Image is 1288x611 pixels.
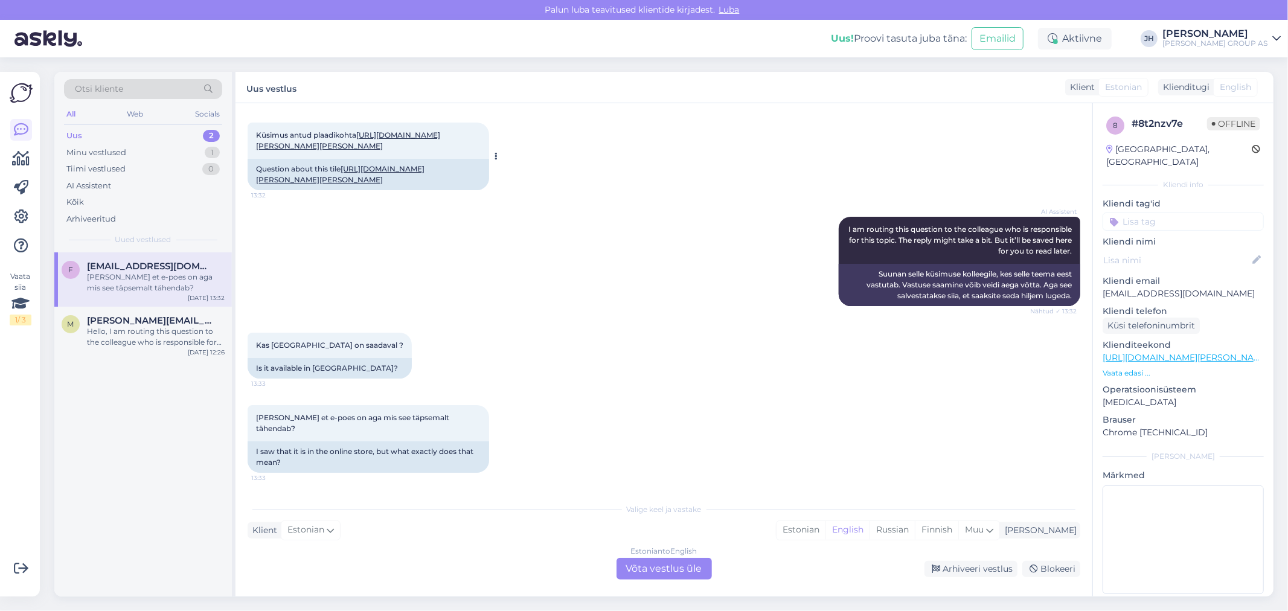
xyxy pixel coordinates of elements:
span: Offline [1207,117,1260,130]
button: Emailid [972,27,1024,50]
div: [PERSON_NAME] [1162,29,1267,39]
div: Estonian to English [631,546,697,557]
p: Chrome [TECHNICAL_ID] [1103,426,1264,439]
div: Aktiivne [1038,28,1112,50]
img: Askly Logo [10,82,33,104]
div: Klienditugi [1158,81,1210,94]
div: Proovi tasuta juba täna: [831,31,967,46]
div: Klient [248,524,277,537]
p: Brauser [1103,414,1264,426]
span: [PERSON_NAME] et e-poes on aga mis see täpsemalt tähendab? [256,413,451,433]
span: I am routing this question to the colleague who is responsible for this topic. The reply might ta... [848,225,1074,255]
div: Blokeeri [1022,561,1080,577]
span: 13:33 [251,379,296,388]
input: Lisa nimi [1103,254,1250,267]
div: Web [125,106,146,122]
span: 13:32 [251,191,296,200]
div: AI Assistent [66,180,111,192]
div: [PERSON_NAME] GROUP AS [1162,39,1267,48]
div: Finnish [915,521,958,539]
span: marek.koppelmann@gmail.com [87,315,213,326]
div: 0 [202,163,220,175]
div: Klient [1065,81,1095,94]
div: [DATE] 12:26 [188,348,225,357]
div: Valige keel ja vastake [248,504,1080,515]
span: 13:33 [251,473,296,482]
span: Uued vestlused [115,234,171,245]
span: English [1220,81,1251,94]
span: franekhiob@gmail.com [87,261,213,272]
span: Estonian [287,523,324,537]
div: Arhiveeri vestlus [924,561,1017,577]
div: I saw that it is in the online store, but what exactly does that mean? [248,441,489,473]
div: 2 [203,130,220,142]
p: Kliendi telefon [1103,305,1264,318]
div: Is it available in [GEOGRAPHIC_DATA]? [248,358,412,379]
div: Minu vestlused [66,147,126,159]
label: Uus vestlus [246,79,296,95]
span: Estonian [1105,81,1142,94]
p: Kliendi tag'id [1103,197,1264,210]
p: Kliendi nimi [1103,235,1264,248]
div: Kliendi info [1103,179,1264,190]
div: Hello, I am routing this question to the colleague who is responsible for this topic. The reply m... [87,326,225,348]
div: Estonian [777,521,825,539]
p: Märkmed [1103,469,1264,482]
span: Otsi kliente [75,83,123,95]
span: AI Assistent [1031,207,1077,216]
p: [MEDICAL_DATA] [1103,396,1264,409]
div: Võta vestlus üle [617,558,712,580]
div: Uus [66,130,82,142]
a: [PERSON_NAME][PERSON_NAME] GROUP AS [1162,29,1281,48]
div: # 8t2nzv7e [1132,117,1207,131]
div: Kõik [66,196,84,208]
div: Vaata siia [10,271,31,325]
div: Arhiveeritud [66,213,116,225]
div: [DATE] 13:32 [188,293,225,302]
div: English [825,521,870,539]
span: Kas [GEOGRAPHIC_DATA] on saadaval ? [256,341,403,350]
div: Suunan selle küsimuse kolleegile, kes selle teema eest vastutab. Vastuse saamine võib veidi aega ... [839,264,1080,306]
span: m [68,319,74,328]
span: 8 [1113,121,1118,130]
div: Tiimi vestlused [66,163,126,175]
div: Question about this tile [248,159,489,190]
span: Küsimus antud plaadikohta [256,130,440,150]
input: Lisa tag [1103,213,1264,231]
div: 1 / 3 [10,315,31,325]
span: Nähtud ✓ 13:32 [1030,307,1077,316]
div: 1 [205,147,220,159]
div: Küsi telefoninumbrit [1103,318,1200,334]
div: All [64,106,78,122]
span: Luba [716,4,743,15]
p: Vaata edasi ... [1103,368,1264,379]
div: JH [1141,30,1158,47]
div: Socials [193,106,222,122]
div: [PERSON_NAME] [1103,451,1264,462]
span: f [68,265,73,274]
span: Muu [965,524,984,535]
b: Uus! [831,33,854,44]
div: [PERSON_NAME] [1000,524,1077,537]
div: [GEOGRAPHIC_DATA], [GEOGRAPHIC_DATA] [1106,143,1252,168]
div: [PERSON_NAME] et e-poes on aga mis see täpsemalt tähendab? [87,272,225,293]
p: Operatsioonisüsteem [1103,383,1264,396]
div: Russian [870,521,915,539]
a: [URL][DOMAIN_NAME][PERSON_NAME][PERSON_NAME] [256,164,425,184]
p: Kliendi email [1103,275,1264,287]
p: Klienditeekond [1103,339,1264,351]
p: [EMAIL_ADDRESS][DOMAIN_NAME] [1103,287,1264,300]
